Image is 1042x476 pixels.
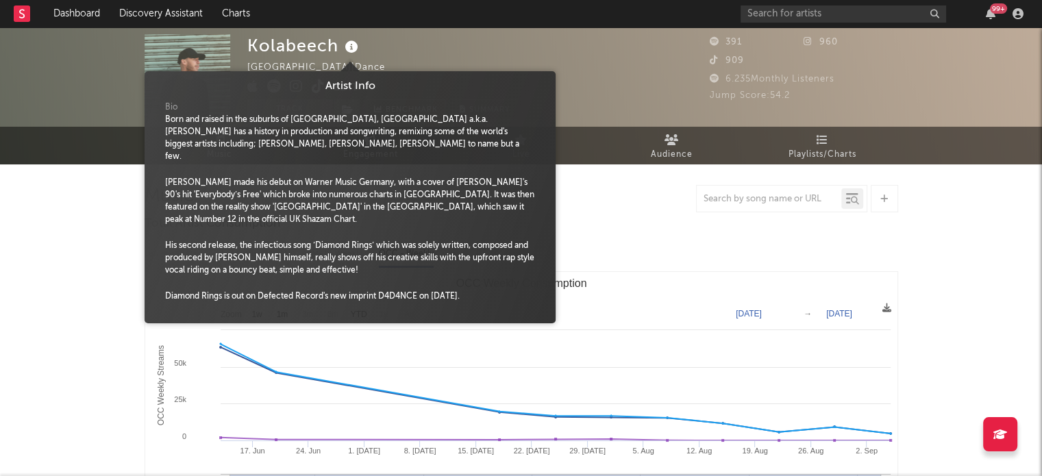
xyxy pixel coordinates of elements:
text: 1. [DATE] [348,447,380,455]
button: 99+ [986,8,995,19]
text: [DATE] [826,309,852,318]
input: Search for artists [741,5,946,23]
div: Kolabeech [247,34,362,57]
text: OCC Weekly Consumption [456,277,586,289]
div: Born and raised in the suburbs of [GEOGRAPHIC_DATA], [GEOGRAPHIC_DATA] a.k.a. [PERSON_NAME] has a... [165,114,535,163]
text: 29. [DATE] [569,447,606,455]
span: 6.235 Monthly Listeners [710,75,834,84]
span: 391 [710,38,742,47]
text: 22. [DATE] [513,447,549,455]
span: Bio [165,101,177,114]
div: Artist Info [155,78,545,95]
text: 26. Aug [797,447,823,455]
span: Jump Score: 54.2 [710,91,790,100]
span: Audience [651,147,693,163]
text: 25k [174,395,186,403]
text: [DATE] [736,309,762,318]
text: 24. Jun [296,447,321,455]
div: His second release, the infectious song ‘Diamond Rings’ which was solely written, composed and pr... [165,240,535,277]
span: Playlists/Charts [789,147,856,163]
text: 17. Jun [240,447,264,455]
text: 8. [DATE] [404,447,436,455]
span: 909 [710,56,744,65]
text: OCC Weekly Streams [156,345,165,425]
span: 960 [804,38,838,47]
a: Playlists/Charts [747,127,898,164]
div: [GEOGRAPHIC_DATA] | Dance [247,60,401,76]
text: 0 [182,432,186,440]
input: Search by song name or URL [697,194,841,205]
text: 50k [174,359,186,367]
text: → [804,309,812,318]
div: 99 + [990,3,1007,14]
text: 19. Aug [742,447,767,455]
a: Audience [597,127,747,164]
div: Diamond Rings is out on Defected Record's new imprint D4D4NCE on [DATE]. [165,290,460,303]
text: 2. Sep [856,447,878,455]
text: 12. Aug [686,447,711,455]
text: 15. [DATE] [458,447,494,455]
div: [PERSON_NAME] made his debut on Warner Music Germany, with a cover of [PERSON_NAME]'s 90's hit 'E... [165,177,535,226]
text: 5. Aug [632,447,654,455]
